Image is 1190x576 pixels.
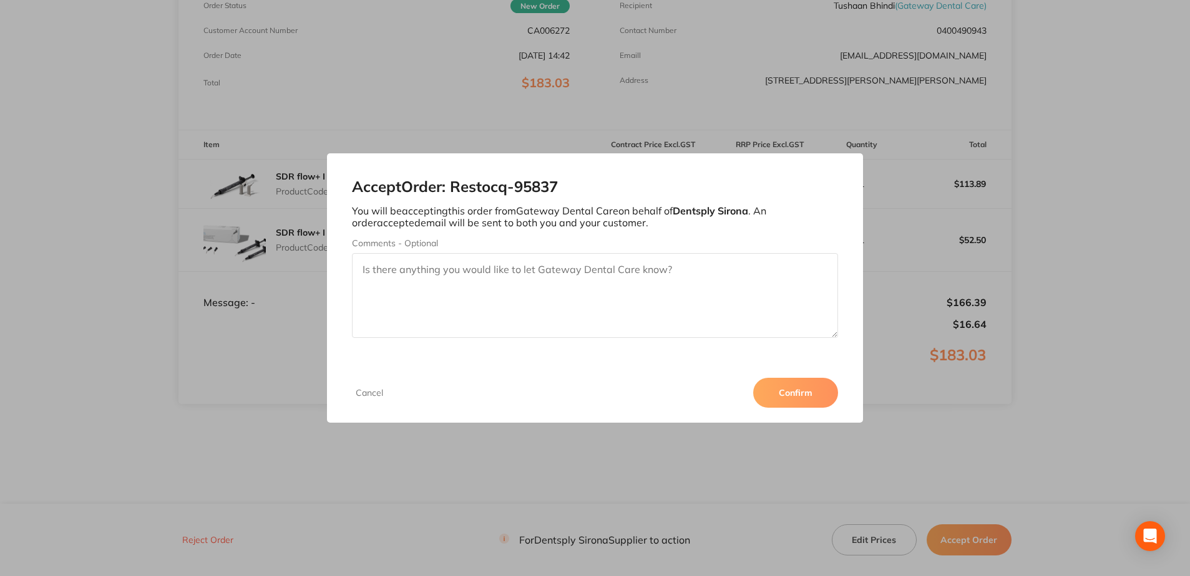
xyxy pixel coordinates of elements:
div: Open Intercom Messenger [1135,521,1165,551]
button: Cancel [352,387,387,398]
b: Dentsply Sirona [673,204,748,217]
h2: Accept Order: Restocq- 95837 [352,178,837,196]
p: You will be accepting this order from Gateway Dental Care on behalf of . An order accepted email ... [352,205,837,228]
button: Confirm [753,378,838,408]
label: Comments - Optional [352,238,837,248]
